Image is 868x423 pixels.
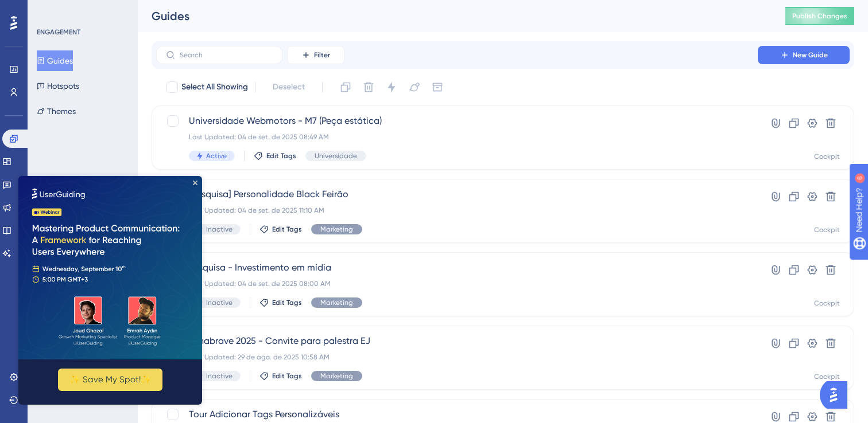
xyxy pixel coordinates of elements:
div: Cockpit [814,152,840,161]
span: Tour Adicionar Tags Personalizáveis [189,408,725,421]
button: Publish Changes [785,7,854,25]
span: Edit Tags [272,225,302,234]
button: Edit Tags [259,298,302,307]
div: Guides [152,8,757,24]
div: Cockpit [814,299,840,308]
div: Last Updated: 04 de set. de 2025 08:00 AM [189,279,725,288]
span: Select All Showing [181,80,248,94]
span: Universidade [315,151,357,160]
div: Last Updated: 04 de set. de 2025 11:10 AM [189,206,725,215]
div: ENGAGEMENT [37,28,80,37]
span: Marketing [320,298,353,307]
span: Edit Tags [266,151,296,160]
div: Cockpit [814,225,840,234]
button: Deselect [262,77,315,97]
div: Close Preview [175,5,179,9]
button: Themes [37,101,76,122]
span: Inactive [206,225,232,234]
iframe: UserGuiding AI Assistant Launcher [820,378,854,412]
span: Marketing [320,225,353,234]
span: Edit Tags [272,371,302,381]
span: Pesquisa - Investimento em mídia [189,261,725,275]
span: New Guide [793,50,828,60]
span: Marketing [320,371,353,381]
span: Edit Tags [272,298,302,307]
input: Search [180,51,273,59]
div: Last Updated: 04 de set. de 2025 08:49 AM [189,132,725,142]
button: ✨ Save My Spot!✨ [40,193,144,215]
span: [Pesquisa] Personalidade Black Feirão [189,187,725,201]
button: New Guide [758,46,850,64]
span: Filter [314,50,330,60]
span: Need Help? [27,3,72,17]
span: Fenabrave 2025 - Convite para palestra EJ [189,334,725,348]
span: Deselect [273,80,305,94]
span: Publish Changes [792,11,847,21]
button: Edit Tags [259,371,302,381]
span: Active [206,151,227,160]
span: Universidade Webmotors - M7 (Peça estática) [189,114,725,128]
button: Edit Tags [259,225,302,234]
button: Guides [37,50,73,71]
button: Hotspots [37,76,79,96]
button: Filter [287,46,344,64]
div: Cockpit [814,372,840,381]
div: Last Updated: 29 de ago. de 2025 10:58 AM [189,352,725,362]
div: 6 [80,6,83,15]
span: Inactive [206,298,232,307]
span: Inactive [206,371,232,381]
button: Edit Tags [254,151,296,160]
